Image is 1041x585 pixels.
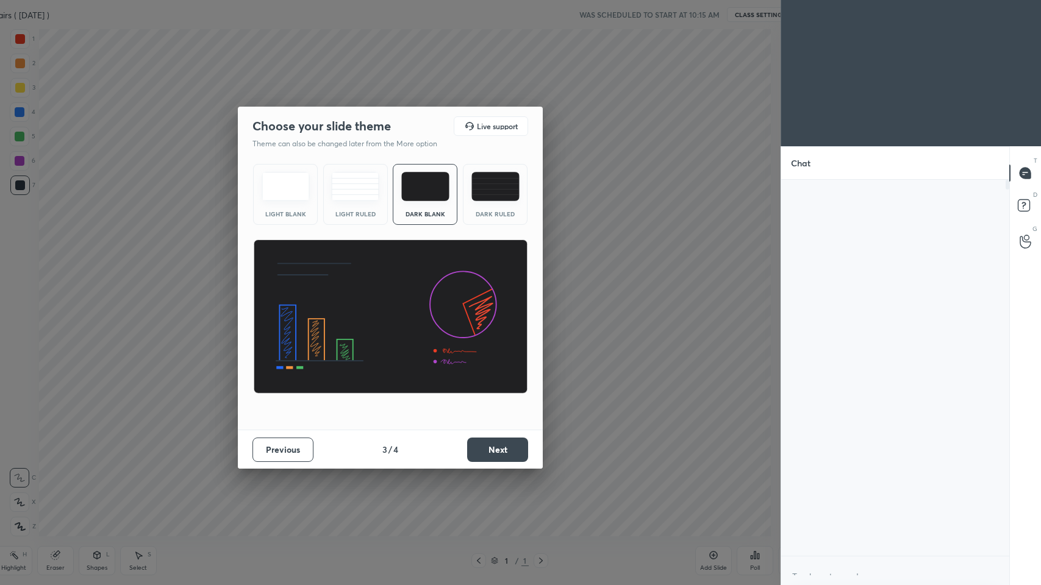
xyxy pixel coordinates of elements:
[262,172,310,201] img: lightTheme.e5ed3b09.svg
[331,211,380,217] div: Light Ruled
[1034,156,1037,165] p: T
[388,443,392,456] h4: /
[467,438,528,462] button: Next
[393,443,398,456] h4: 4
[471,211,520,217] div: Dark Ruled
[1033,190,1037,199] p: D
[253,239,528,394] img: darkThemeBanner.d06ce4a2.svg
[477,122,518,130] h5: Live support
[252,138,450,149] p: Theme can also be changed later from the More option
[1032,224,1037,233] p: G
[401,211,449,217] div: Dark Blank
[401,172,449,201] img: darkTheme.f0cc69e5.svg
[252,438,313,462] button: Previous
[781,147,820,179] p: Chat
[261,211,310,217] div: Light Blank
[252,118,391,134] h2: Choose your slide theme
[382,443,387,456] h4: 3
[331,172,379,201] img: lightRuledTheme.5fabf969.svg
[471,172,520,201] img: darkRuledTheme.de295e13.svg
